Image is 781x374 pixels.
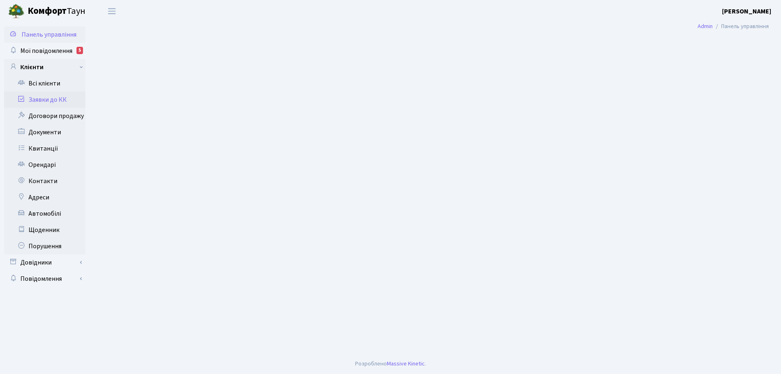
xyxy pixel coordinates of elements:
a: Порушення [4,238,85,254]
a: Заявки до КК [4,92,85,108]
nav: breadcrumb [685,18,781,35]
a: Квитанції [4,140,85,157]
a: Документи [4,124,85,140]
div: Розроблено . [355,359,426,368]
a: Договори продажу [4,108,85,124]
b: Комфорт [28,4,67,17]
a: Massive Kinetic [387,359,425,368]
a: Admin [698,22,713,31]
a: Повідомлення [4,271,85,287]
a: Довідники [4,254,85,271]
a: Контакти [4,173,85,189]
a: Мої повідомлення5 [4,43,85,59]
span: Таун [28,4,85,18]
a: [PERSON_NAME] [722,7,771,16]
a: Орендарі [4,157,85,173]
li: Панель управління [713,22,769,31]
a: Клієнти [4,59,85,75]
a: Автомобілі [4,206,85,222]
img: logo.png [8,3,24,20]
a: Щоденник [4,222,85,238]
a: Панель управління [4,26,85,43]
button: Переключити навігацію [102,4,122,18]
div: 5 [76,47,83,54]
a: Адреси [4,189,85,206]
a: Всі клієнти [4,75,85,92]
span: Мої повідомлення [20,46,72,55]
span: Панель управління [22,30,76,39]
